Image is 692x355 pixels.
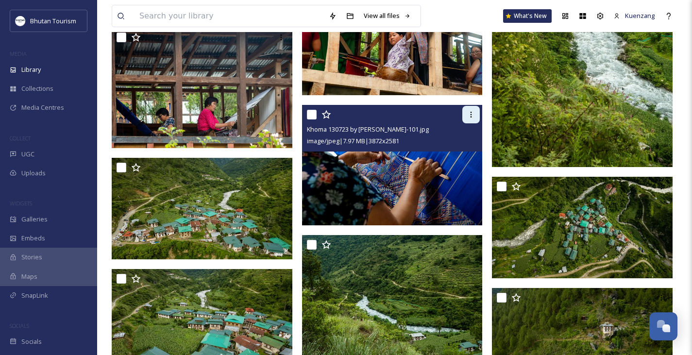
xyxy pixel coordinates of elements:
button: Open Chat [649,312,677,340]
img: Khoma 130723 by Amp Sripimanwat-78.jpg [492,177,673,278]
span: Galleries [21,215,48,224]
span: Socials [21,337,42,346]
span: Uploads [21,169,46,178]
span: Stories [21,253,42,262]
span: Media Centres [21,103,64,112]
span: Library [21,65,41,74]
span: Khoma 130723 by [PERSON_NAME]-101.jpg [307,125,429,134]
span: WIDGETS [10,200,32,207]
span: COLLECT [10,135,31,142]
span: Embeds [21,234,45,243]
a: View all files [359,6,416,25]
span: SnapLink [21,291,48,300]
span: Collections [21,84,53,93]
img: Khoma 130723 by Amp Sripimanwat-104.jpg [112,28,292,148]
span: UGC [21,150,34,159]
span: image/jpeg | 7.97 MB | 3872 x 2581 [307,136,399,145]
img: BT_Logo_BB_Lockup_CMYK_High%2520Res.jpg [16,16,25,26]
a: Kuenzang [609,6,660,25]
span: Kuenzang [625,11,655,20]
img: Khoma 130723 by Amp Sripimanwat-85.jpg [112,158,292,259]
span: Maps [21,272,37,281]
span: MEDIA [10,50,27,57]
span: Bhutan Tourism [30,17,76,25]
a: What's New [503,9,552,23]
img: Khoma 130723 by Amp Sripimanwat-101.jpg [302,105,483,225]
span: SOCIALS [10,322,29,329]
input: Search your library [135,5,324,27]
